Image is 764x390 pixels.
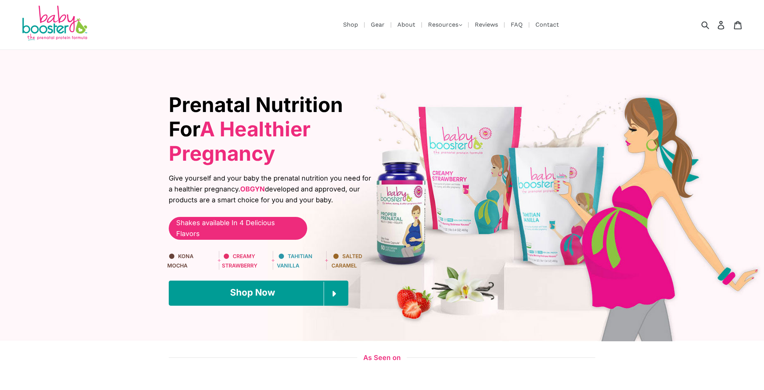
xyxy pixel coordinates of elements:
img: Baby Booster Prenatal Protein Supplements [21,6,88,42]
button: Resources [424,19,466,30]
a: Reviews [471,20,502,29]
span: A Healthier Pregnancy [169,117,311,166]
b: OBGYN [240,185,265,193]
span: Shakes available In 4 Delicious Flavors [176,218,300,239]
span: Shop Now [230,287,275,298]
span: Prenatal Nutrition For [169,93,343,166]
a: Shop [339,20,362,29]
a: Gear [367,20,388,29]
a: FAQ [507,20,526,29]
span: Tahitian Vanilla [277,253,312,268]
span: As Seen on [357,354,407,361]
span: Give yourself and your baby the prenatal nutrition you need for a healthier pregnancy. developed ... [169,173,376,205]
a: Contact [532,20,563,29]
span: Creamy Strawberry [222,253,257,268]
span: KONA Mocha [167,253,193,268]
a: Shop Now [169,281,348,305]
a: About [394,20,419,29]
input: Search [704,16,724,33]
span: Salted Caramel [331,253,362,268]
